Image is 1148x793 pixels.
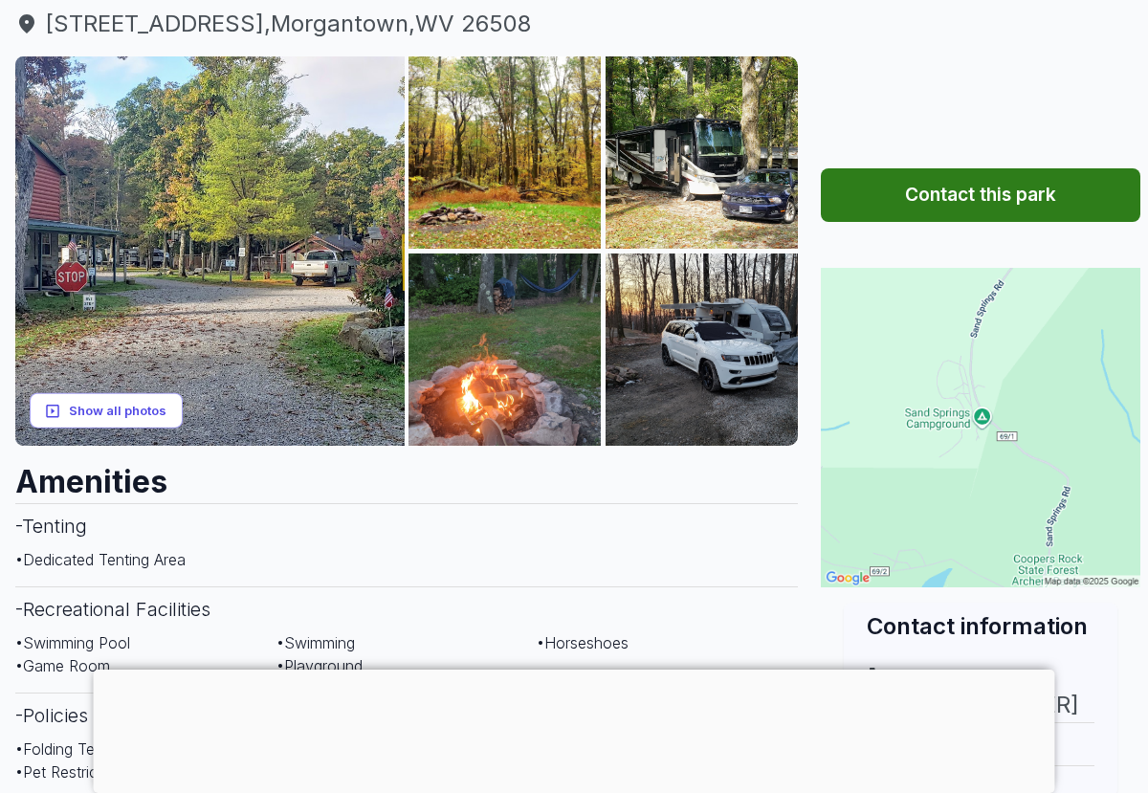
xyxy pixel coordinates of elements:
h3: - Policies [15,693,798,738]
span: • Folding Tent Campers Allowed [15,739,233,759]
span: • Horseshoes [537,633,629,652]
h2: Amenities [15,446,798,503]
span: • Swimming [276,633,355,652]
span: • Game Room [15,656,110,675]
img: AAcXr8qBnGPZ84eLKs2yGVwBUt9bZpeUMOfjDPPXLZ0FAtxaKRR-1rwyGOnpy7aYTb6z8yuQ5e6fQnx8qrm8ujuvPODDz2Od_... [606,253,798,446]
iframe: Advertisement [94,670,1055,788]
button: Contact this park [821,168,1140,222]
span: [STREET_ADDRESS] , Morgantown , WV 26508 [15,7,798,41]
img: Map for Sand Springs Campground [821,268,1140,587]
h3: - Recreational Facilities [15,586,798,631]
span: • Playground [276,656,363,675]
img: AAcXr8pGkhoRih7HwLs1t1xeLeWruAmMqlCB55O_2y01YnIDqAbZbCBlL7PQ_ay2kdAlUtxYY3BGuv_jnahSiUXNG8vWqyM3s... [15,56,405,446]
span: • Dedicated Tenting Area [15,550,186,569]
img: AAcXr8qrH3bhMX_wweTA_2kLaG0mKLwE7qdMzCkZV9kQSk-y1CEhx1Pt_h2xsuBGkS2d3BvCjdjlu_wxSfM3tO3oEDpP1NfeT... [408,253,601,446]
h3: - Tenting [15,503,798,548]
img: AAcXr8pOSlzNsFIGMvOG6pdQ9a9kRuun9KV1N2lvfz7XcBJeCBBOVHM-ss9SKAZZCDRiKVwrUlY-2LbSVD5_6tSVm2MEsYeTk... [408,56,601,249]
img: AAcXr8otd97kO_KHcj0UdZsTMHqH1A9DuM-EwiDS7ZOOubg2loz8kf3g1rHGAwOmS3-mNjqnnu06mVIfw-NZrw8KLptKTjxNk... [606,56,798,249]
button: Show all photos [30,393,183,429]
span: • Swimming Pool [15,633,130,652]
a: [STREET_ADDRESS],Morgantown,WV 26508 [15,7,798,41]
a: [PHONE_NUMBER] [867,665,1094,722]
h2: Contact information [867,610,1094,642]
span: • Pet Restriction on Breed [15,762,192,782]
